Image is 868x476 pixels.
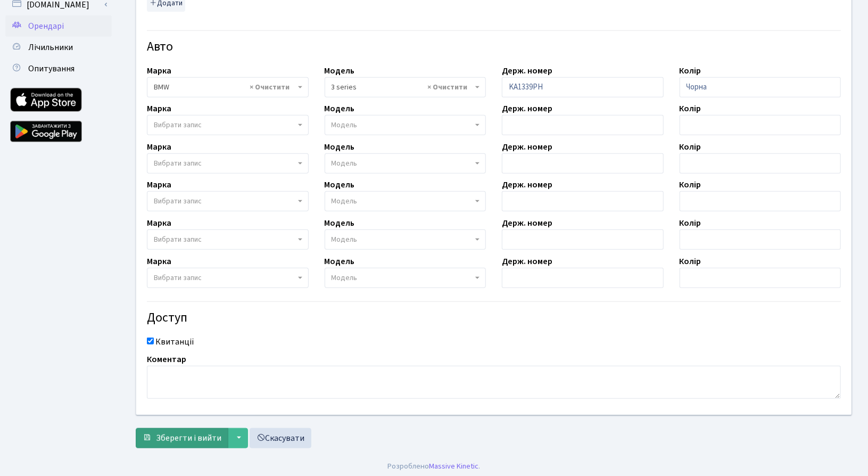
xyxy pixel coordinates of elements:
span: Модель [332,158,358,169]
span: Лічильники [28,42,73,53]
span: Модель [332,273,358,283]
label: Колір [680,141,701,153]
label: Держ. номер [502,255,552,268]
label: Модель [325,178,355,191]
span: Модель [332,234,358,245]
label: Марка [147,217,171,229]
span: BMW [154,82,295,93]
label: Колір [680,255,701,268]
label: Держ. номер [502,178,552,191]
span: Зберегти і вийти [156,432,221,444]
label: Марка [147,255,171,268]
span: Видалити всі елементи [427,82,467,93]
label: Квитанції [155,335,194,348]
span: 3 series [332,82,473,93]
span: Модель [332,120,358,130]
label: Держ. номер [502,141,552,153]
span: Вибрати запис [154,273,202,283]
span: Вибрати запис [154,120,202,130]
span: 3 series [325,77,486,97]
button: Зберегти і вийти [136,428,228,448]
label: Колір [680,178,701,191]
span: Вибрати запис [154,196,202,207]
label: Марка [147,141,171,153]
a: Орендарі [5,15,112,37]
a: Massive Kinetic [429,461,479,472]
label: Колір [680,64,701,77]
span: Опитування [28,63,75,75]
label: Колір [680,102,701,115]
label: Модель [325,64,355,77]
span: Видалити всі елементи [250,82,290,93]
span: Орендарі [28,20,64,32]
label: Марка [147,178,171,191]
h4: Доступ [147,310,841,326]
a: Опитування [5,58,112,79]
h4: Авто [147,39,841,55]
label: Модель [325,141,355,153]
label: Держ. номер [502,102,552,115]
label: Держ. номер [502,64,552,77]
label: Марка [147,102,171,115]
span: Вибрати запис [154,234,202,245]
label: Колір [680,217,701,229]
label: Марка [147,64,171,77]
label: Модель [325,102,355,115]
span: Вибрати запис [154,158,202,169]
a: Скасувати [250,428,311,448]
label: Модель [325,217,355,229]
span: Модель [332,196,358,207]
a: Лічильники [5,37,112,58]
label: Держ. номер [502,217,552,229]
span: BMW [147,77,309,97]
label: Коментар [147,353,186,366]
div: Розроблено . [388,461,481,472]
label: Модель [325,255,355,268]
